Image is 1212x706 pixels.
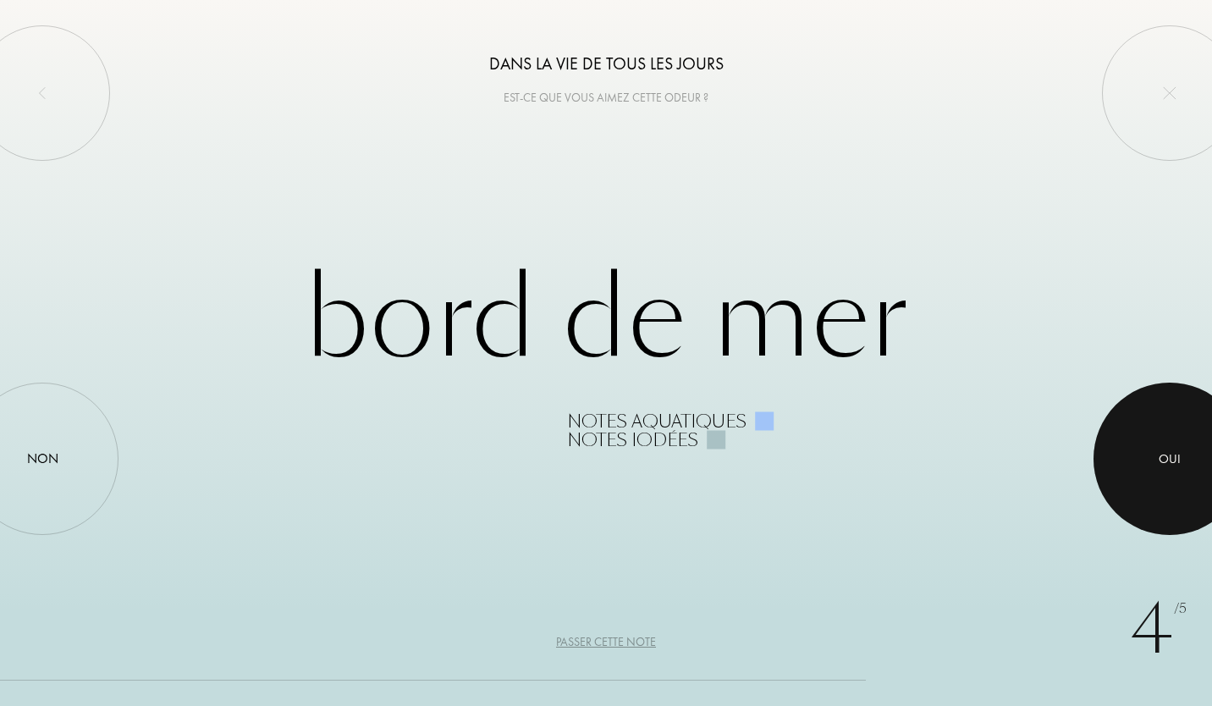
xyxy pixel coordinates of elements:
div: Notes iodées [567,431,698,450]
img: left_onboard.svg [36,86,49,100]
div: Oui [1159,450,1181,469]
div: 4 [1130,579,1187,681]
span: /5 [1174,599,1187,619]
div: Non [27,449,58,469]
img: quit_onboard.svg [1163,86,1176,100]
div: Notes aquatiques [567,412,746,431]
div: Passer cette note [556,633,656,651]
div: Bord de Mer [121,257,1091,450]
